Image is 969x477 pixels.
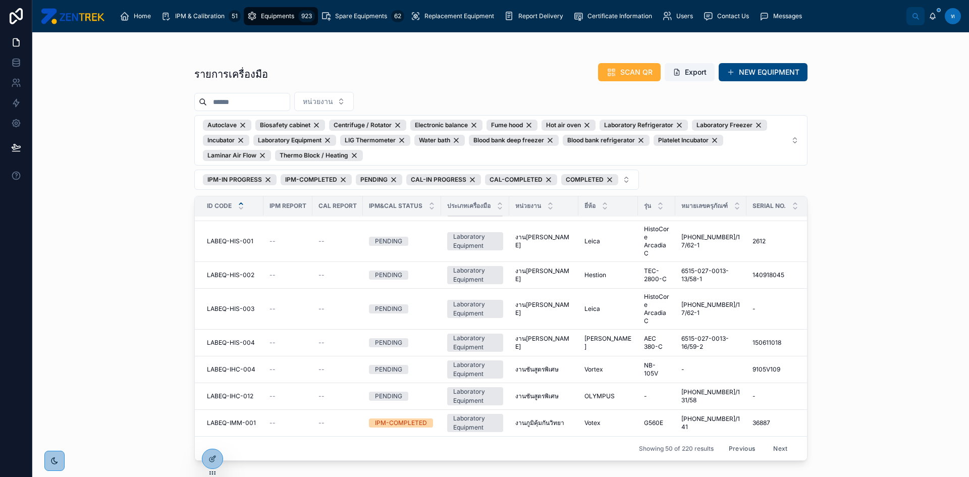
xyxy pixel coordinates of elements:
a: PENDING [369,365,435,374]
div: Blood bank refrigerator [563,135,650,146]
a: 6515-027-0013-13/58-1 [681,267,740,283]
span: 150611018 [752,339,781,347]
div: scrollable content [113,5,906,27]
button: Unselect LAMINAR_AIR_FLOW [203,150,271,161]
span: CAL Report [318,202,357,210]
a: IPM & Calibration51 [158,7,244,25]
a: Laboratory Equipment [447,300,503,318]
a: TEC-2800-C [644,267,669,283]
a: Users [659,7,700,25]
a: -- [318,339,357,347]
span: AEC 380-C [644,335,669,351]
span: Messages [773,12,802,20]
div: Laboratory Refrigerator [600,120,688,131]
span: IPM&CAL Status [369,202,422,210]
div: Laboratory Equipment [453,232,497,250]
button: Unselect COMPLETED [561,174,618,185]
span: LABEQ-HIS-004 [207,339,255,347]
span: ท [951,12,955,20]
span: -- [318,305,325,313]
a: Leica [584,305,632,313]
div: PENDING [375,271,402,280]
span: หน่วยงาน [303,96,333,107]
div: Fume hood [487,120,537,131]
a: -- [270,305,306,313]
button: Select Button [194,170,639,190]
span: - [644,392,647,400]
button: Unselect INCUBATOR [203,135,249,146]
a: 2612 [752,237,801,245]
span: 140918045 [752,271,784,279]
div: IPM-IN PROGRESS [203,174,277,185]
span: Leica [584,305,600,313]
a: PENDING [369,304,435,313]
span: ID Code [207,202,232,210]
a: Vortex [584,365,632,374]
div: PENDING [356,174,402,185]
a: HistoCore Arcadia C [644,293,669,325]
span: OLYMPUS [584,392,615,400]
a: Replacement Equipment [407,7,501,25]
span: Votex [584,419,601,427]
span: งาน[PERSON_NAME] [515,301,572,317]
a: -- [270,237,306,245]
div: Biosafety cabinet [255,120,325,131]
a: [PERSON_NAME] [584,335,632,351]
span: NB-105V [644,361,669,378]
span: -- [318,271,325,279]
div: Laboratory Equipment [453,300,497,318]
a: Certificate Information [570,7,659,25]
span: หมายเลขครุภัณฑ์ [681,202,728,210]
h1: รายการเครื่องมือ [194,67,268,81]
span: Spare Equipments [335,12,387,20]
div: Laboratory Equipment [253,135,336,146]
span: - [752,392,756,400]
span: - [752,305,756,313]
a: Laboratory Equipment [447,334,503,352]
span: Report Delivery [518,12,563,20]
a: -- [318,271,357,279]
button: Export [665,63,715,81]
a: [PHONE_NUMBER]/17/62-1 [681,301,740,317]
button: Unselect FUME_HOOD [487,120,537,131]
span: Hestion [584,271,606,279]
a: -- [318,365,357,374]
a: LABEQ-HIS-003 [207,305,257,313]
div: Centrifuge / Rotator [329,120,406,131]
a: งาน[PERSON_NAME] [515,233,572,249]
span: LABEQ-IHC-004 [207,365,255,374]
a: งาน[PERSON_NAME] [515,267,572,283]
a: -- [318,419,357,427]
a: Hestion [584,271,632,279]
a: - [752,305,801,313]
a: -- [270,365,306,374]
a: -- [318,392,357,400]
a: - [752,392,801,400]
div: 62 [391,10,404,22]
div: PENDING [375,392,402,401]
a: HistoCore Arcadia C [644,225,669,257]
a: -- [318,237,357,245]
a: - [644,392,669,400]
span: Home [134,12,151,20]
div: PENDING [375,365,402,374]
span: -- [318,339,325,347]
a: 36887 [752,419,801,427]
a: Home [117,7,158,25]
span: ประเภทเครื่องมือ [447,202,491,210]
div: Laboratory Equipment [453,387,497,405]
a: [PHONE_NUMBER]/141 [681,415,740,431]
a: Laboratory Equipment [447,232,503,250]
span: งานชันสูตรพิเศษ [515,365,559,374]
a: LABEQ-IMM-001 [207,419,257,427]
span: งานภูมิคุ้มกันวิทยา [515,419,564,427]
button: Unselect CAL_IN_PROGRESS [406,174,481,185]
button: Unselect IPM_IN_PROGRESS [203,174,277,185]
button: Unselect PENDING [356,174,402,185]
a: [PHONE_NUMBER]/131/58 [681,388,740,404]
div: CAL-IN PROGRESS [406,174,481,185]
span: Vortex [584,365,603,374]
a: งานภูมิคุ้มกันวิทยา [515,419,572,427]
